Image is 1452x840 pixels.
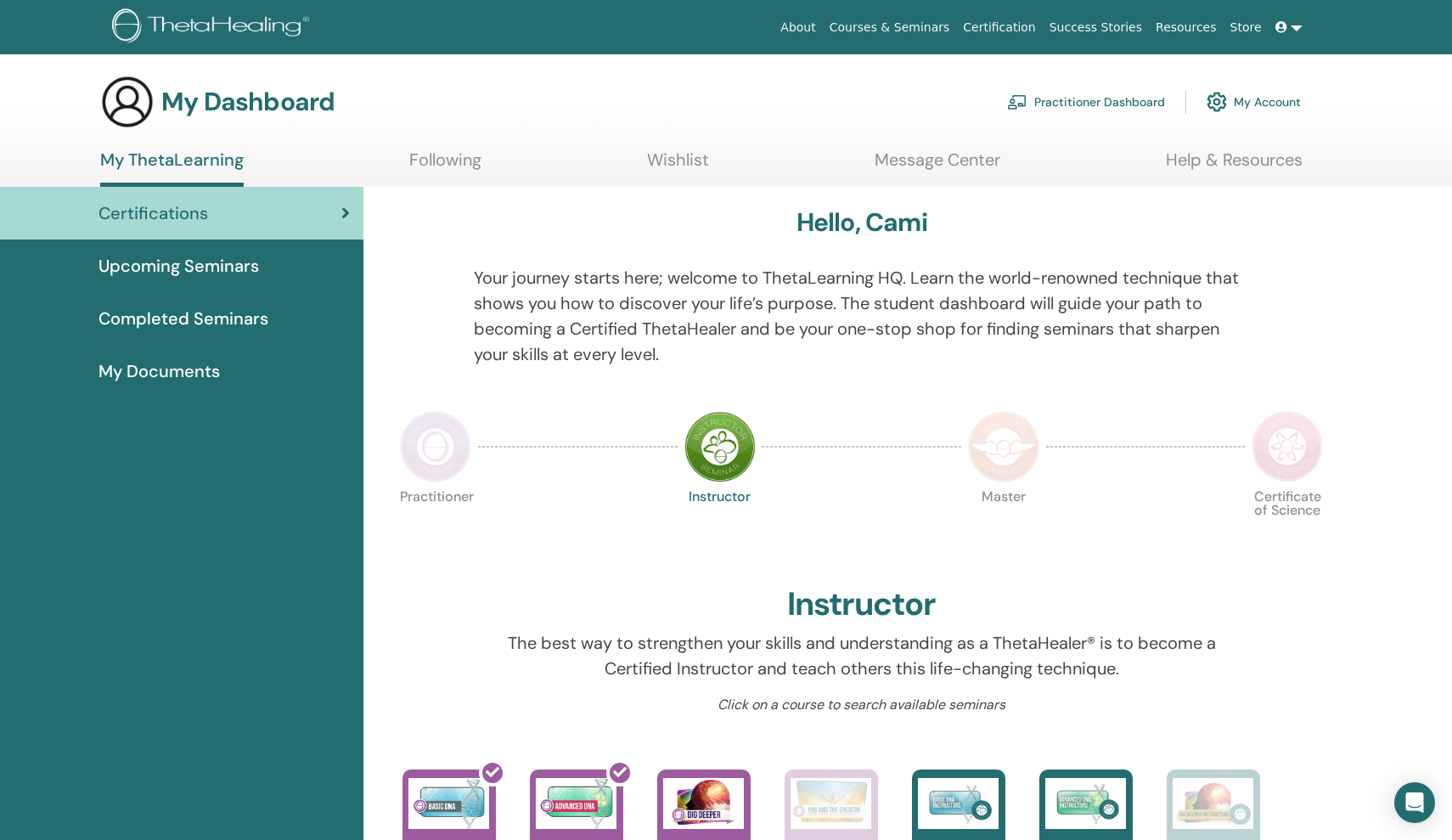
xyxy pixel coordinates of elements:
[112,8,315,47] img: logo.png
[98,200,208,226] span: Certifications
[663,778,744,829] img: Dig Deeper
[100,75,155,129] img: generic-user-icon.jpg
[1207,83,1301,121] a: My Account
[823,12,957,43] a: Courses & Seminars
[536,778,616,829] img: Advanced DNA
[161,87,335,117] h3: My Dashboard
[1007,94,1027,110] img: chalkboard-teacher.svg
[1207,87,1227,116] img: cog.svg
[474,630,1250,681] p: The best way to strengthen your skills and understanding as a ThetaHealer® is to become a Certifi...
[474,695,1250,715] p: Click on a course to search available seminars
[684,490,756,561] p: Instructor
[791,778,871,825] img: You and the Creator
[796,207,927,238] h3: Hello, Cami
[684,411,756,482] img: Instructor
[774,12,822,43] a: About
[1166,149,1303,183] a: Help & Resources
[875,149,1000,183] a: Message Center
[400,490,471,561] p: Practitioner
[968,411,1039,482] img: Master
[1007,83,1165,121] a: Practitioner Dashboard
[400,411,471,482] img: Practitioner
[474,265,1250,367] p: Your journey starts here; welcome to ThetaLearning HQ. Learn the world-renowned technique that sh...
[956,12,1042,43] a: Certification
[409,149,481,183] a: Following
[647,149,709,183] a: Wishlist
[968,490,1039,561] p: Master
[1043,12,1149,43] a: Success Stories
[1394,782,1435,823] div: Open Intercom Messenger
[98,358,220,384] span: My Documents
[98,253,259,279] span: Upcoming Seminars
[918,778,999,829] img: Basic DNA Instructors
[408,778,489,829] img: Basic DNA
[100,149,244,187] a: My ThetaLearning
[1252,490,1323,561] p: Certificate of Science
[98,306,268,331] span: Completed Seminars
[787,585,936,624] h2: Instructor
[1252,411,1323,482] img: Certificate of Science
[1173,778,1253,829] img: Dig Deeper Instructors
[1224,12,1269,43] a: Store
[1149,12,1224,43] a: Resources
[1045,778,1126,829] img: Advanced DNA Instructors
